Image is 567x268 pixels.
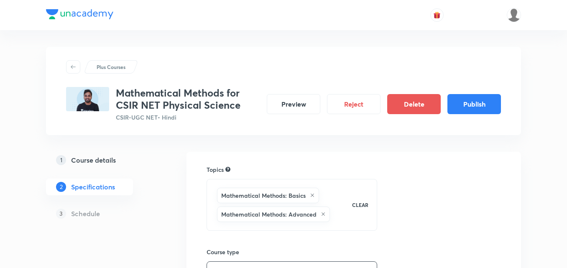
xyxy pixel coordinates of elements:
img: Company Logo [46,9,113,19]
img: 0E036C68-B9D6-4A6B-AC2E-3CD12E5868C1_plus.png [66,87,109,111]
div: Search for topics [225,166,230,173]
a: 1Course details [46,152,160,168]
p: CSIR-UGC NET • Hindi [116,113,260,122]
img: avatar [433,11,441,19]
button: Delete [387,94,441,114]
button: avatar [430,8,444,22]
p: 1 [56,155,66,165]
p: 2 [56,182,66,192]
button: Reject [327,94,381,114]
button: Preview [267,94,320,114]
h3: Mathematical Methods for CSIR NET Physical Science [116,87,260,111]
a: Company Logo [46,9,113,21]
h6: Topics [207,165,224,174]
h6: Course type [207,248,377,256]
p: Plus Courses [97,63,125,71]
h5: Course details [71,155,116,165]
h5: Schedule [71,209,100,219]
button: Publish [447,94,501,114]
p: CLEAR [352,201,368,209]
p: 3 [56,209,66,219]
img: Sudipta Bose [507,8,521,22]
h5: Specifications [71,182,115,192]
h6: Mathematical Methods: Basics [221,191,306,200]
h6: Mathematical Methods: Advanced [221,210,317,219]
